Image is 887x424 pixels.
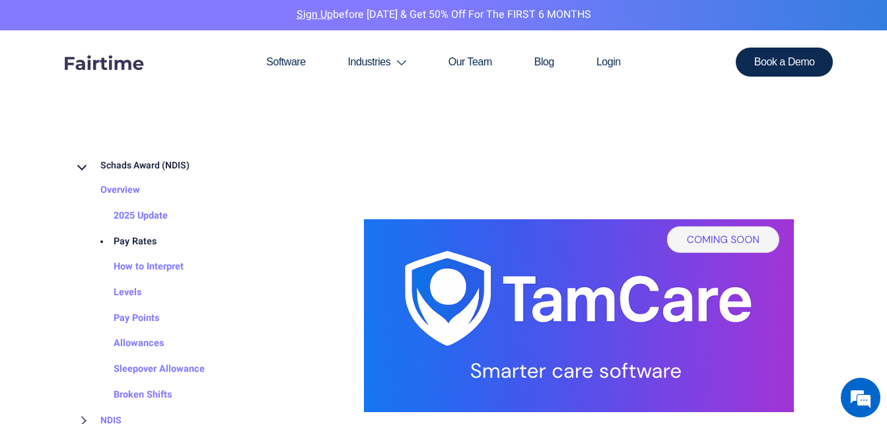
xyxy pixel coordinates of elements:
div: Minimize live chat window [217,7,248,38]
a: Broken Shifts [87,382,172,408]
div: Chat with us now [69,74,222,91]
a: Our Team [427,30,513,94]
a: Blog [513,30,575,94]
span: Book a Demo [754,57,815,67]
a: Allowances [87,332,164,357]
textarea: Type your message and hit 'Enter' [7,283,252,330]
a: Overview [74,178,140,204]
a: Pay Rates [87,229,157,255]
a: Sign Up [297,7,333,22]
a: 2025 Update [87,203,168,229]
a: Software [245,30,326,94]
span: We're online! [77,127,182,261]
a: Schads Award (NDIS) [74,153,190,178]
p: before [DATE] & Get 50% Off for the FIRST 6 MONTHS [10,7,877,24]
a: Levels [87,280,141,306]
a: Sleepover Allowance [87,357,205,383]
a: Login [575,30,642,94]
a: Pay Points [87,306,159,332]
a: How to Interpret [87,255,184,281]
a: Book a Demo [736,48,834,77]
a: Industries [327,30,427,94]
